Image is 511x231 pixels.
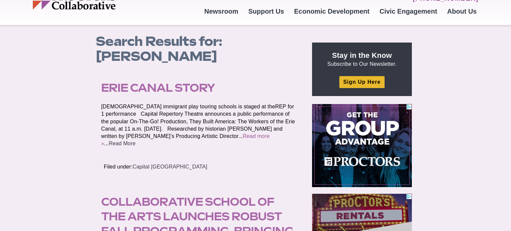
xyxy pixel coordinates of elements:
p: [DEMOGRAPHIC_DATA] immigrant play touring schools is staged at theREP for 1 performance Capital R... [101,103,297,147]
a: About Us [442,2,482,20]
a: Economic Development [289,2,375,20]
a: Newsroom [199,2,243,20]
a: Erie Canal Story [101,81,215,94]
a: Capital [GEOGRAPHIC_DATA] [132,164,207,170]
iframe: Advertisement [312,104,412,187]
a: Support Us [243,2,289,20]
strong: Stay in the Know [332,51,392,59]
a: Read more » [101,133,269,146]
span: Search Results for: [96,33,222,49]
footer: Filed under: [96,155,305,178]
a: Sign Up Here [339,76,385,88]
a: Read More [109,141,136,146]
h1: [PERSON_NAME] [96,34,305,64]
a: Civic Engagement [375,2,442,20]
p: Subscribe to Our Newsletter. [320,51,404,68]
